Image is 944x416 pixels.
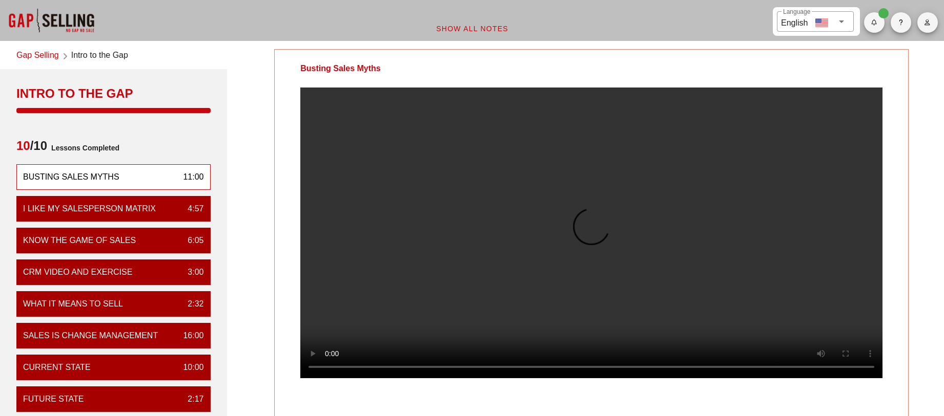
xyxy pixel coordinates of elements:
[23,266,132,278] div: CRM VIDEO and EXERCISE
[175,330,203,342] div: 16:00
[783,8,810,16] label: Language
[781,14,808,29] div: English
[175,361,203,374] div: 10:00
[179,393,203,405] div: 2:17
[179,266,203,278] div: 3:00
[427,19,517,38] button: Show All Notes
[175,171,203,183] div: 11:00
[23,298,123,310] div: What it means to sell
[23,393,84,405] div: Future State
[16,85,211,102] div: Intro to the Gap
[878,8,889,18] span: Badge
[71,49,128,63] span: Intro to the Gap
[47,138,119,158] span: Lessons Completed
[16,49,59,63] a: Gap Selling
[436,25,508,33] span: Show All Notes
[275,50,406,87] div: Busting Sales Myths
[23,234,136,247] div: Know the Game of Sales
[23,171,119,183] div: Busting Sales Myths
[23,203,156,215] div: I Like My Salesperson Matrix
[16,138,47,158] span: /10
[179,203,203,215] div: 4:57
[179,234,203,247] div: 6:05
[23,361,91,374] div: Current State
[179,298,203,310] div: 2:32
[23,330,158,342] div: Sales is Change Management
[16,139,30,152] span: 10
[777,11,854,32] div: LanguageEnglish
